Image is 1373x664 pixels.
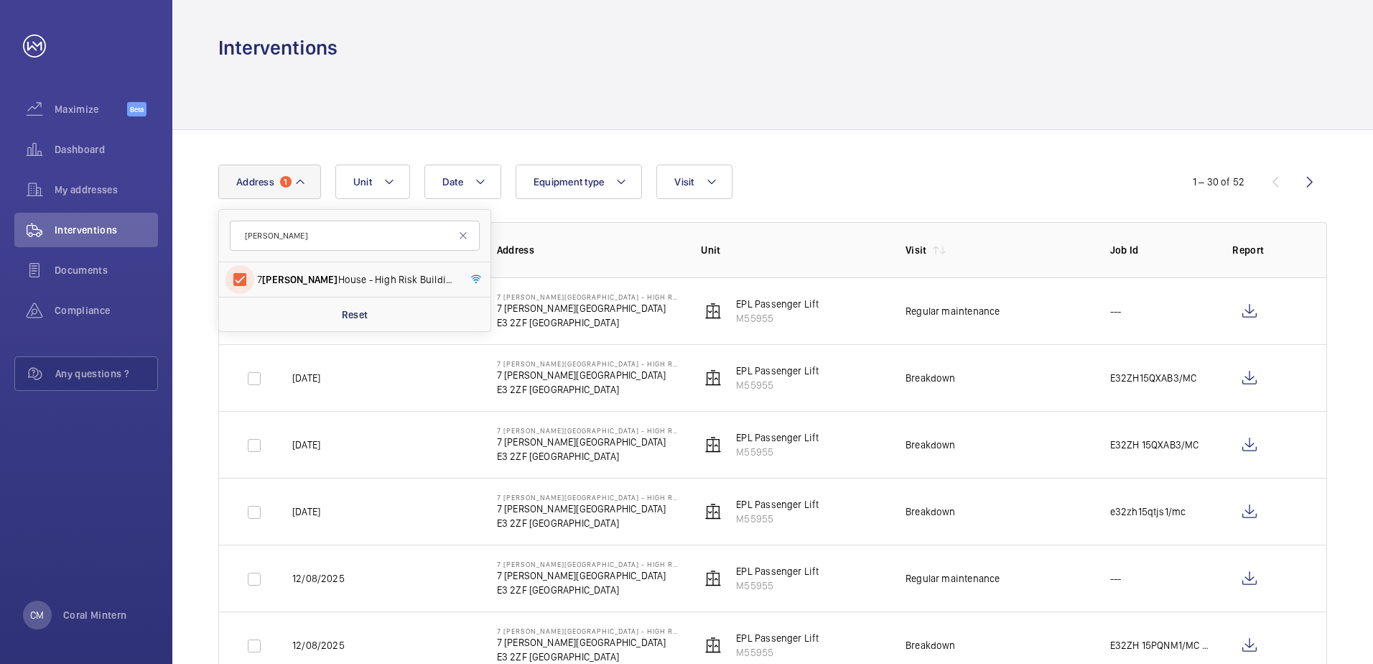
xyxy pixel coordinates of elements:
button: Date [424,165,501,199]
p: Visit [906,243,927,257]
p: --- [1110,304,1122,318]
p: e32zh15qtjs1/mc [1110,504,1186,519]
p: M55955 [736,645,819,660]
span: Date [442,176,463,188]
p: 7 [PERSON_NAME][GEOGRAPHIC_DATA] [497,368,679,382]
p: M55955 [736,311,819,326]
h1: Interventions [218,34,338,61]
p: [DATE] [292,504,320,519]
div: Breakdown [906,638,956,653]
p: M55955 [736,578,819,593]
p: CM [30,608,44,622]
span: Compliance [55,303,158,318]
p: 7 [PERSON_NAME][GEOGRAPHIC_DATA] [497,568,679,583]
div: Breakdown [906,504,956,519]
button: Equipment type [516,165,643,199]
div: Regular maintenance [906,304,1000,318]
p: E3 2ZF [GEOGRAPHIC_DATA] [497,315,679,330]
img: elevator.svg [704,637,722,654]
p: EPL Passenger Lift [736,564,819,578]
p: EPL Passenger Lift [736,430,819,445]
span: [PERSON_NAME] [262,274,338,285]
button: Unit [335,165,410,199]
span: Documents [55,263,158,277]
span: Address [236,176,274,188]
div: Breakdown [906,371,956,385]
p: E3 2ZF [GEOGRAPHIC_DATA] [497,516,679,530]
img: elevator.svg [704,570,722,587]
img: elevator.svg [704,303,722,320]
img: elevator.svg [704,369,722,387]
p: EPL Passenger Lift [736,364,819,378]
p: E3 2ZF [GEOGRAPHIC_DATA] [497,382,679,397]
button: Address1 [218,165,321,199]
span: Dashboard [55,142,158,157]
img: elevator.svg [704,436,722,453]
span: 1 [280,176,292,188]
p: Address [497,243,679,257]
p: [DATE] [292,438,320,452]
p: E3 2ZF [GEOGRAPHIC_DATA] [497,583,679,597]
span: Interventions [55,223,158,237]
p: E32ZH 15QXAB3/MC [1110,438,1199,452]
p: Job Id [1110,243,1210,257]
p: 7 [PERSON_NAME][GEOGRAPHIC_DATA] [497,502,679,516]
p: Coral Mintern [63,608,127,622]
p: 7 [PERSON_NAME][GEOGRAPHIC_DATA] [497,301,679,315]
span: Visit [674,176,694,188]
p: EPL Passenger Lift [736,497,819,512]
span: My addresses [55,183,158,197]
div: Breakdown [906,438,956,452]
p: EPL Passenger Lift [736,297,819,311]
p: 7 [PERSON_NAME][GEOGRAPHIC_DATA] - High Risk Building [497,627,679,635]
span: Unit [353,176,372,188]
span: Equipment type [534,176,605,188]
span: 7 House - High Risk Building - 7 House, [GEOGRAPHIC_DATA] E3 2ZF [257,272,455,287]
p: Reset [342,308,368,322]
button: Visit [656,165,732,199]
p: 7 [PERSON_NAME][GEOGRAPHIC_DATA] - High Risk Building [497,359,679,368]
div: Regular maintenance [906,571,1000,586]
input: Search by address [230,221,480,251]
p: 7 [PERSON_NAME][GEOGRAPHIC_DATA] - High Risk Building [497,292,679,301]
div: 1 – 30 of 52 [1193,175,1244,189]
span: Any questions ? [55,366,157,381]
p: E3 2ZF [GEOGRAPHIC_DATA] [497,650,679,664]
p: M55955 [736,445,819,459]
img: elevator.svg [704,503,722,520]
p: 7 [PERSON_NAME][GEOGRAPHIC_DATA] - High Risk Building [497,560,679,568]
p: E32ZH 15PQNM1/MC M&E- [1110,638,1210,653]
p: 12/08/2025 [292,638,345,653]
p: 7 [PERSON_NAME][GEOGRAPHIC_DATA] - High Risk Building [497,426,679,435]
p: Unit [701,243,883,257]
p: M55955 [736,512,819,526]
p: 7 [PERSON_NAME][GEOGRAPHIC_DATA] [497,435,679,449]
p: [DATE] [292,371,320,385]
p: Report [1232,243,1298,257]
p: 12/08/2025 [292,571,345,586]
p: 7 [PERSON_NAME][GEOGRAPHIC_DATA] - High Risk Building [497,493,679,502]
p: E3 2ZF [GEOGRAPHIC_DATA] [497,449,679,464]
p: EPL Passenger Lift [736,631,819,645]
p: M55955 [736,378,819,392]
span: Maximize [55,102,127,116]
p: 7 [PERSON_NAME][GEOGRAPHIC_DATA] [497,635,679,650]
p: --- [1110,571,1122,586]
span: Beta [127,102,146,116]
p: E32ZH15QXAB3/MC [1110,371,1197,385]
